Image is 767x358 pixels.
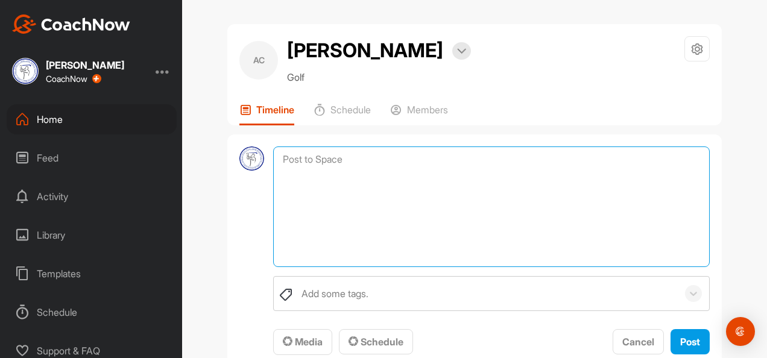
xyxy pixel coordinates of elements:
div: CoachNow [46,74,101,84]
span: Post [680,336,700,348]
div: AC [239,41,278,80]
span: Schedule [349,336,403,348]
div: Open Intercom Messenger [726,317,755,346]
p: Members [407,104,448,116]
div: Home [7,104,177,134]
h2: [PERSON_NAME] [287,36,443,65]
img: avatar [239,146,264,171]
div: Feed [7,143,177,173]
div: Library [7,220,177,250]
span: Media [283,336,323,348]
button: Post [671,329,710,355]
div: Activity [7,181,177,212]
span: Cancel [622,336,654,348]
img: arrow-down [457,48,466,54]
div: Add some tags. [301,286,368,301]
p: Schedule [330,104,371,116]
div: [PERSON_NAME] [46,60,124,70]
div: Schedule [7,297,177,327]
button: Media [273,329,332,355]
button: Cancel [613,329,664,355]
img: square_b91d554c033777275116ab573f7c46e6.jpg [12,58,39,84]
div: Templates [7,259,177,289]
button: Schedule [339,329,413,355]
p: Golf [287,70,471,84]
p: Timeline [256,104,294,116]
img: CoachNow [12,14,130,34]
